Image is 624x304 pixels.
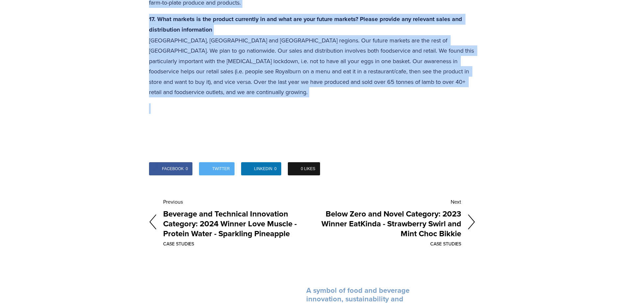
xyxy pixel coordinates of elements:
div: Next [312,196,461,208]
div: Previous [163,196,312,208]
span: 0 Likes [301,162,315,175]
span: 0 [186,162,188,175]
a: LinkedIn0 [241,162,281,175]
span: 0 [274,162,277,175]
h4: Below Zero and Novel Category: 2023 Winner EatKinda - Strawberry Swirl and Mint Choc Bikkie [312,208,461,240]
span: Case Studies [163,241,312,246]
a: Facebook0 [149,162,193,175]
span: Case Studies [312,241,461,246]
p: [GEOGRAPHIC_DATA], [GEOGRAPHIC_DATA] and [GEOGRAPHIC_DATA] regions. Our future markets are the re... [149,14,475,97]
a: 0 Likes [288,162,320,175]
a: Next Below Zero and Novel Category: 2023 Winner EatKinda - Strawberry Swirl and Mint Choc Bikkie ... [312,196,475,248]
a: Previous Beverage and Technical Innovation Category: 2024 Winner Love Muscle - Protein Water - Sp... [149,196,312,248]
h4: Beverage and Technical Innovation Category: 2024 Winner Love Muscle - Protein Water - Sparkling P... [163,208,312,240]
strong: 17. What markets is the product currently in and what are your future markets? Please provide any... [149,15,464,34]
a: Twitter [199,162,234,175]
span: LinkedIn [254,162,272,175]
span: Twitter [212,162,230,175]
span: Facebook [162,162,184,175]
